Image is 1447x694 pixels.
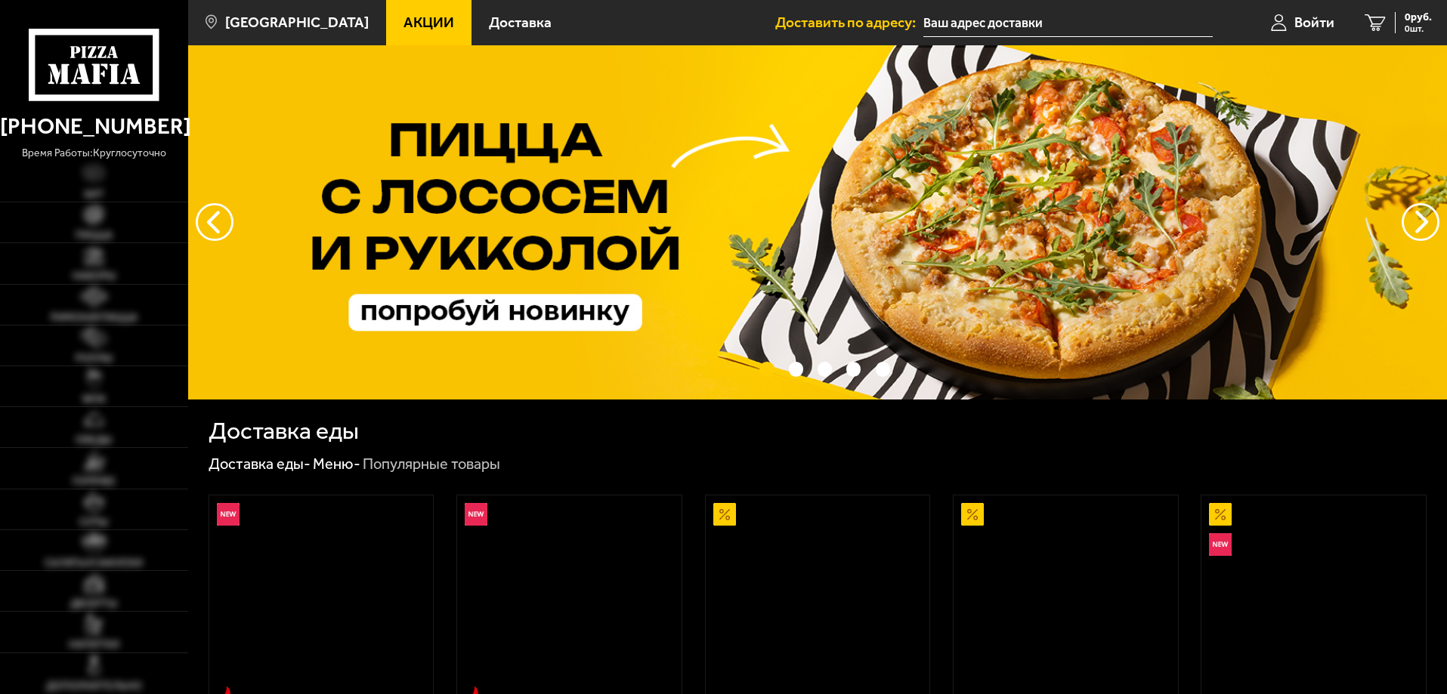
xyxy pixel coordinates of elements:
[76,353,113,364] span: Роллы
[759,362,774,376] button: точки переключения
[403,15,454,29] span: Акции
[363,455,500,474] div: Популярные товары
[1402,203,1439,241] button: предыдущий
[84,190,104,200] span: Хит
[961,503,984,526] img: Акционный
[73,271,116,282] span: Наборы
[76,230,113,241] span: Пицца
[73,477,116,487] span: Горячее
[217,503,240,526] img: Новинка
[76,435,112,446] span: Обеды
[789,362,803,376] button: точки переключения
[209,455,311,473] a: Доставка еды-
[46,681,142,692] span: Дополнительно
[1209,533,1232,556] img: Новинка
[51,313,138,323] span: Римская пицца
[79,517,108,528] span: Супы
[923,9,1213,37] input: Ваш адрес доставки
[196,203,233,241] button: следующий
[225,15,369,29] span: [GEOGRAPHIC_DATA]
[82,394,106,405] span: WOK
[1209,503,1232,526] img: Акционный
[489,15,552,29] span: Доставка
[876,362,890,376] button: точки переключения
[713,503,736,526] img: Акционный
[313,455,360,473] a: Меню-
[1405,24,1432,33] span: 0 шт.
[70,599,117,609] span: Десерты
[1294,15,1334,29] span: Войти
[465,503,487,526] img: Новинка
[775,15,923,29] span: Доставить по адресу:
[69,640,119,650] span: Напитки
[45,558,143,569] span: Салаты и закуски
[1405,12,1432,23] span: 0 руб.
[818,362,832,376] button: точки переключения
[209,419,359,443] h1: Доставка еды
[846,362,861,376] button: точки переключения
